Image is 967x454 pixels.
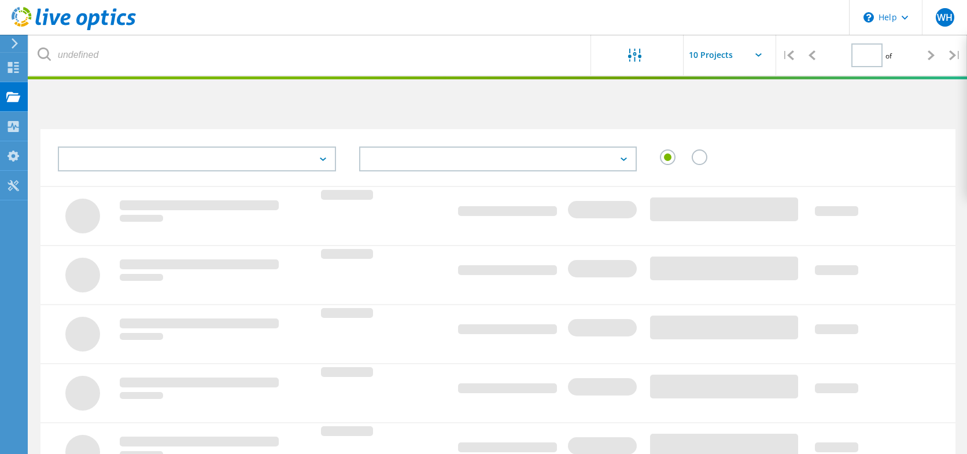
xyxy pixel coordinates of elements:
[937,13,953,22] span: WH
[885,51,892,61] span: of
[776,35,800,76] div: |
[29,35,592,75] input: undefined
[863,12,874,23] svg: \n
[12,24,136,32] a: Live Optics Dashboard
[943,35,967,76] div: |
